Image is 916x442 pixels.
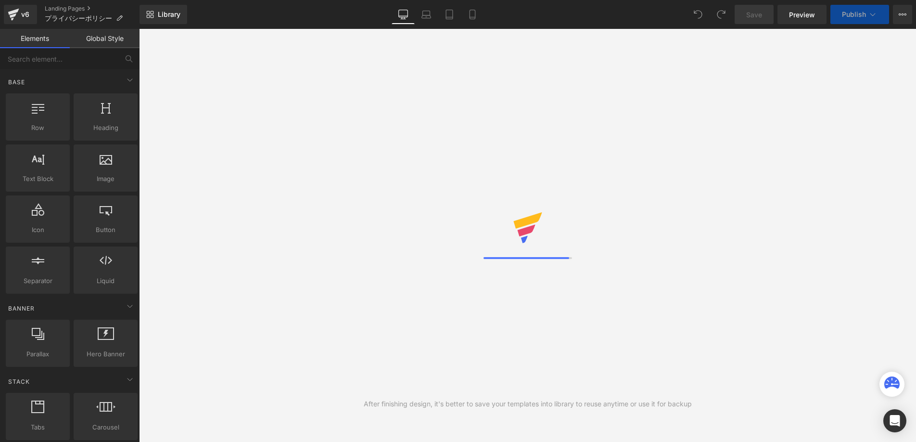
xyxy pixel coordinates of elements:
span: Icon [9,225,67,235]
span: Heading [76,123,135,133]
span: Hero Banner [76,349,135,359]
a: Global Style [70,29,140,48]
a: Preview [777,5,827,24]
span: Carousel [76,422,135,432]
div: After finishing design, it's better to save your templates into library to reuse anytime or use i... [364,399,692,409]
a: v6 [4,5,37,24]
span: Banner [7,304,36,313]
a: Tablet [438,5,461,24]
span: Separator [9,276,67,286]
div: Open Intercom Messenger [883,409,906,432]
a: Desktop [392,5,415,24]
span: Library [158,10,180,19]
span: Stack [7,377,31,386]
div: v6 [19,8,31,21]
span: Row [9,123,67,133]
span: Parallax [9,349,67,359]
span: Save [746,10,762,20]
span: Preview [789,10,815,20]
span: Text Block [9,174,67,184]
button: More [893,5,912,24]
a: Landing Pages [45,5,140,13]
span: Base [7,78,26,87]
button: Undo [688,5,708,24]
span: Tabs [9,422,67,432]
button: Publish [830,5,889,24]
span: Liquid [76,276,135,286]
a: Mobile [461,5,484,24]
span: Image [76,174,135,184]
span: Publish [842,11,866,18]
span: プライバシーポリシー [45,14,112,22]
a: Laptop [415,5,438,24]
button: Redo [712,5,731,24]
a: New Library [140,5,187,24]
span: Button [76,225,135,235]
